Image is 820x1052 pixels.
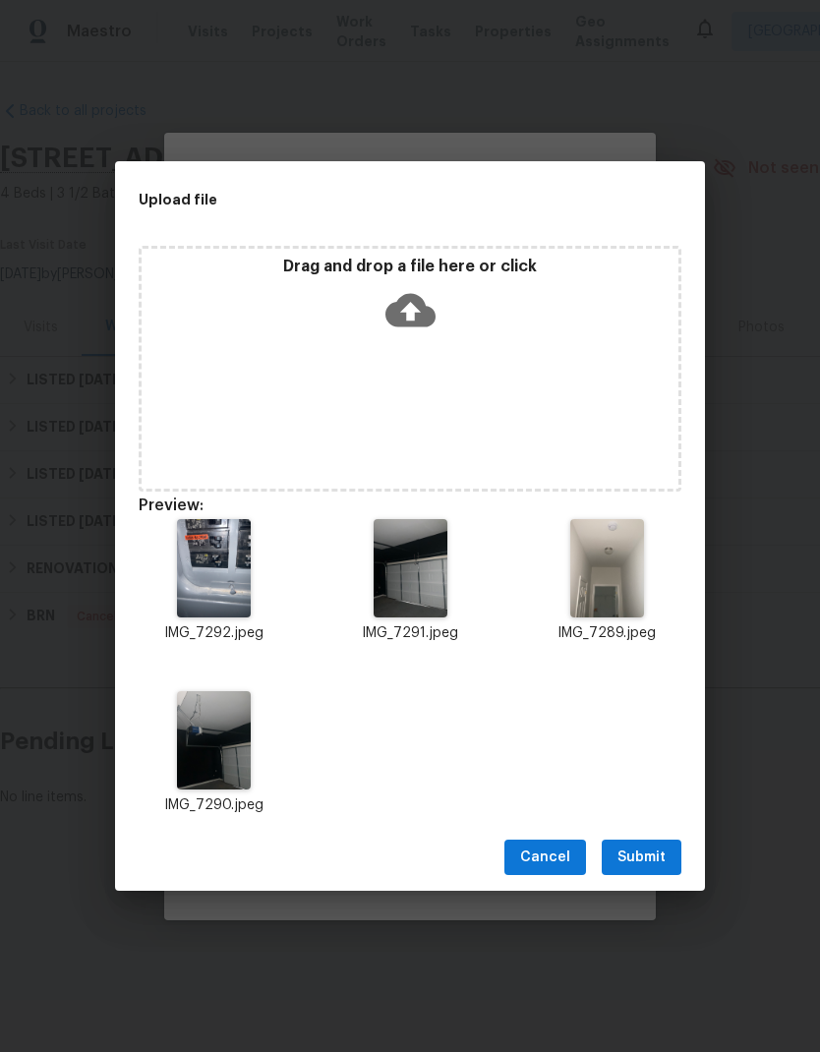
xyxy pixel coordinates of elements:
[177,691,251,789] img: 2Q==
[617,846,666,870] span: Submit
[504,840,586,876] button: Cancel
[374,519,447,617] img: 2Q==
[335,623,485,644] p: IMG_7291.jpeg
[520,846,570,870] span: Cancel
[142,257,678,277] p: Drag and drop a file here or click
[570,519,644,617] img: 9k=
[177,519,251,617] img: 9k=
[602,840,681,876] button: Submit
[532,623,681,644] p: IMG_7289.jpeg
[139,623,288,644] p: IMG_7292.jpeg
[139,189,593,210] h2: Upload file
[139,795,288,816] p: IMG_7290.jpeg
